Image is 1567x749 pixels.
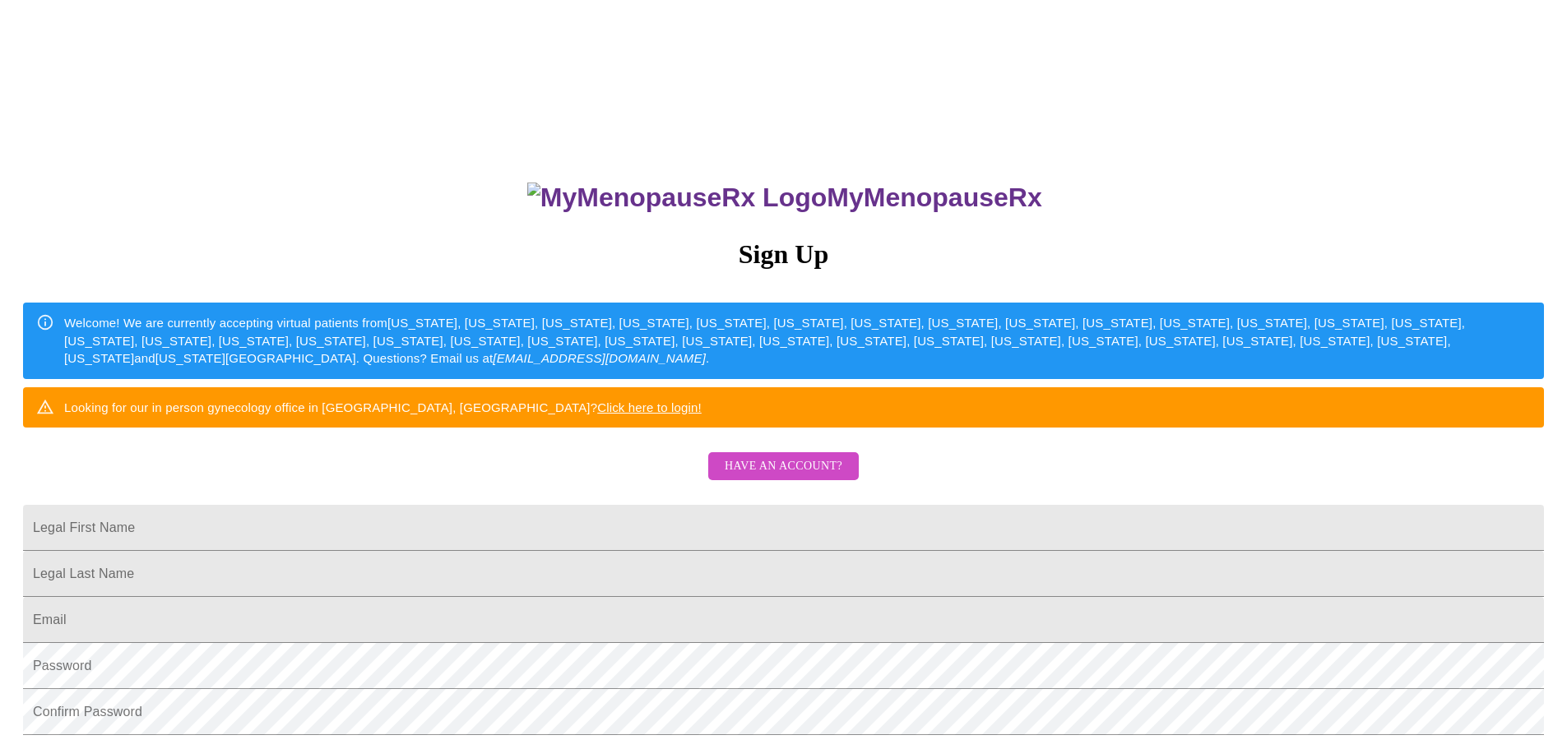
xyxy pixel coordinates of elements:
[597,400,702,414] a: Click here to login!
[704,470,863,484] a: Have an account?
[527,183,827,213] img: MyMenopauseRx Logo
[64,392,702,423] div: Looking for our in person gynecology office in [GEOGRAPHIC_DATA], [GEOGRAPHIC_DATA]?
[725,456,842,477] span: Have an account?
[64,307,1531,373] div: Welcome! We are currently accepting virtual patients from [US_STATE], [US_STATE], [US_STATE], [US...
[25,183,1545,213] h3: MyMenopauseRx
[493,351,706,365] em: [EMAIL_ADDRESS][DOMAIN_NAME]
[708,452,859,481] button: Have an account?
[23,239,1544,270] h3: Sign Up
